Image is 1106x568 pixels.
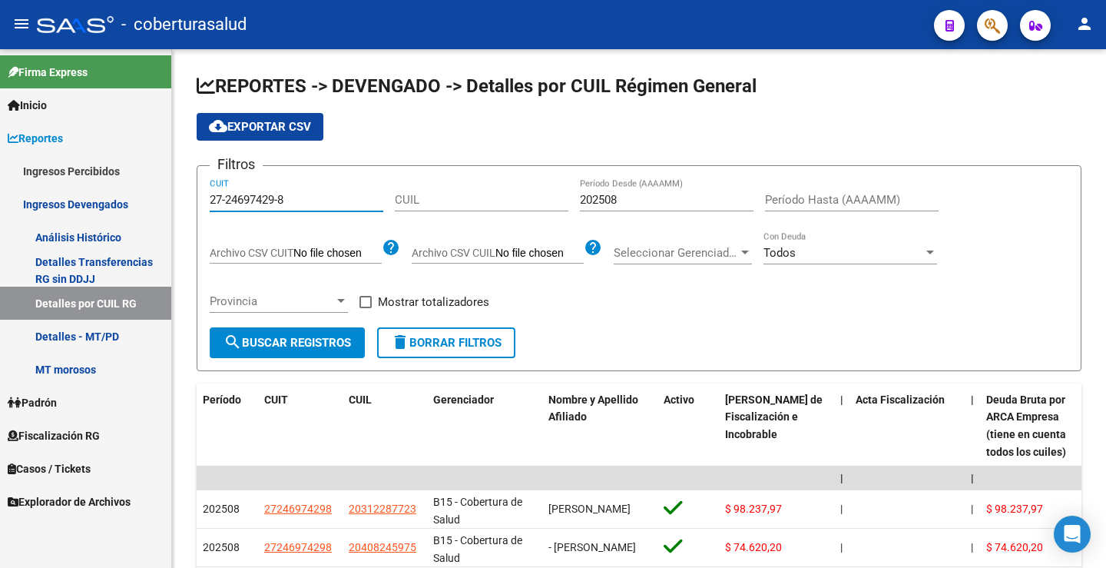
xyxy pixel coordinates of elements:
[1075,15,1094,33] mat-icon: person
[391,336,502,350] span: Borrar Filtros
[209,117,227,135] mat-icon: cloud_download
[849,384,965,469] datatable-header-cell: Acta Fiscalización
[264,503,332,515] span: 27246974298
[197,384,258,469] datatable-header-cell: Período
[986,503,1043,515] span: $ 98.237,97
[8,394,57,411] span: Padrón
[209,120,311,134] span: Exportar CSV
[224,336,351,350] span: Buscar Registros
[12,15,31,33] mat-icon: menu
[349,394,372,406] span: CUIL
[986,541,1043,553] span: $ 74.620,20
[840,394,843,406] span: |
[584,238,602,257] mat-icon: help
[495,247,584,261] input: Archivo CSV CUIL
[763,246,796,260] span: Todos
[433,394,494,406] span: Gerenciador
[8,460,91,477] span: Casos / Tickets
[210,294,334,308] span: Provincia
[725,394,823,441] span: [PERSON_NAME] de Fiscalización e Incobrable
[382,238,400,257] mat-icon: help
[203,503,240,515] span: 202508
[971,503,973,515] span: |
[224,333,242,351] mat-icon: search
[203,394,241,406] span: Período
[121,8,247,42] span: - coberturasalud
[657,384,719,469] datatable-header-cell: Activo
[264,394,288,406] span: CUIT
[856,394,945,406] span: Acta Fiscalización
[377,327,515,358] button: Borrar Filtros
[258,384,343,469] datatable-header-cell: CUIT
[980,384,1095,469] datatable-header-cell: Deuda Bruta por ARCA Empresa (tiene en cuenta todos los cuiles)
[840,541,843,553] span: |
[210,327,365,358] button: Buscar Registros
[210,154,263,175] h3: Filtros
[971,472,974,484] span: |
[834,384,849,469] datatable-header-cell: |
[986,394,1066,458] span: Deuda Bruta por ARCA Empresa (tiene en cuenta todos los cuiles)
[378,293,489,311] span: Mostrar totalizadores
[664,394,694,406] span: Activo
[412,247,495,259] span: Archivo CSV CUIL
[210,247,293,259] span: Archivo CSV CUIT
[840,472,843,484] span: |
[8,130,63,147] span: Reportes
[8,427,100,444] span: Fiscalización RG
[719,384,834,469] datatable-header-cell: Deuda Bruta Neto de Fiscalización e Incobrable
[725,503,782,515] span: $ 98.237,97
[725,541,782,553] span: $ 74.620,20
[8,64,88,81] span: Firma Express
[8,493,131,510] span: Explorador de Archivos
[197,113,323,141] button: Exportar CSV
[293,247,382,261] input: Archivo CSV CUIT
[264,541,332,553] span: 27246974298
[8,97,47,114] span: Inicio
[548,541,636,553] span: - [PERSON_NAME]
[433,534,522,564] span: B15 - Cobertura de Salud
[614,246,738,260] span: Seleccionar Gerenciador
[343,384,427,469] datatable-header-cell: CUIL
[548,503,631,515] span: [PERSON_NAME]
[1054,516,1091,553] div: Open Intercom Messenger
[427,384,542,469] datatable-header-cell: Gerenciador
[349,503,416,515] span: 20312287723
[203,541,240,553] span: 202508
[433,496,522,526] span: B15 - Cobertura de Salud
[349,541,416,553] span: 20408245975
[197,75,757,97] span: REPORTES -> DEVENGADO -> Detalles por CUIL Régimen General
[840,503,843,515] span: |
[548,394,638,424] span: Nombre y Apellido Afiliado
[542,384,657,469] datatable-header-cell: Nombre y Apellido Afiliado
[971,394,974,406] span: |
[965,384,980,469] datatable-header-cell: |
[391,333,409,351] mat-icon: delete
[971,541,973,553] span: |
